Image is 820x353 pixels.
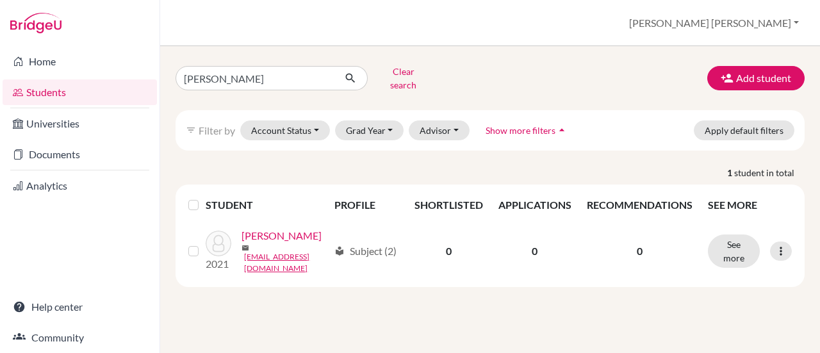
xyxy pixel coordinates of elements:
[694,120,794,140] button: Apply default filters
[199,124,235,136] span: Filter by
[206,256,231,272] p: 2021
[334,243,397,259] div: Subject (2)
[708,234,760,268] button: See more
[623,11,805,35] button: [PERSON_NAME] [PERSON_NAME]
[3,325,157,350] a: Community
[368,62,439,95] button: Clear search
[244,251,329,274] a: [EMAIL_ADDRESS][DOMAIN_NAME]
[475,120,579,140] button: Show more filtersarrow_drop_up
[486,125,555,136] span: Show more filters
[491,190,579,220] th: APPLICATIONS
[3,173,157,199] a: Analytics
[491,220,579,282] td: 0
[3,142,157,167] a: Documents
[555,124,568,136] i: arrow_drop_up
[3,79,157,105] a: Students
[335,120,404,140] button: Grad Year
[186,125,196,135] i: filter_list
[587,243,693,259] p: 0
[579,190,700,220] th: RECOMMENDATIONS
[407,190,491,220] th: SHORTLISTED
[10,13,61,33] img: Bridge-U
[206,231,231,256] img: Blau, Inge
[242,228,322,243] a: [PERSON_NAME]
[3,111,157,136] a: Universities
[409,120,470,140] button: Advisor
[700,190,799,220] th: SEE MORE
[727,166,734,179] strong: 1
[334,246,345,256] span: local_library
[707,66,805,90] button: Add student
[3,294,157,320] a: Help center
[327,190,407,220] th: PROFILE
[3,49,157,74] a: Home
[176,66,334,90] input: Find student by name...
[240,120,330,140] button: Account Status
[407,220,491,282] td: 0
[242,244,249,252] span: mail
[734,166,805,179] span: student in total
[206,190,327,220] th: STUDENT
